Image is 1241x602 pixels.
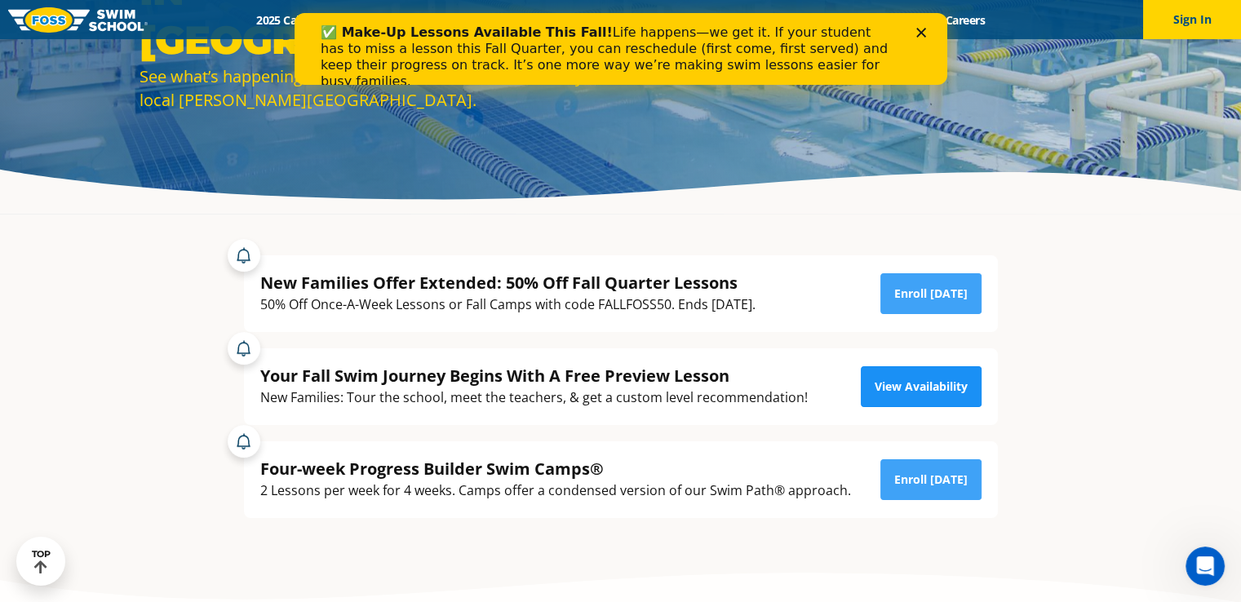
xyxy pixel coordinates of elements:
a: Enroll [DATE] [880,459,982,500]
iframe: Intercom live chat [1186,547,1225,586]
div: 2 Lessons per week for 4 weeks. Camps offer a condensed version of our Swim Path® approach. [260,480,851,502]
a: Enroll [DATE] [880,273,982,314]
a: About [PERSON_NAME] [556,12,707,28]
a: Swim Like [PERSON_NAME] [707,12,880,28]
div: See what’s happening and find reasons to hit the water at your local [PERSON_NAME][GEOGRAPHIC_DATA]. [140,64,613,112]
div: Four-week Progress Builder Swim Camps® [260,458,851,480]
div: Close [622,15,638,24]
img: FOSS Swim School Logo [8,7,148,33]
div: 50% Off Once-A-Week Lessons or Fall Camps with code FALLFOSS50. Ends [DATE]. [260,294,756,316]
a: View Availability [861,366,982,407]
div: New Families: Tour the school, meet the teachers, & get a custom level recommendation! [260,387,808,409]
a: Swim Path® Program [413,12,556,28]
div: New Families Offer Extended: 50% Off Fall Quarter Lessons [260,272,756,294]
div: Your Fall Swim Journey Begins With A Free Preview Lesson [260,365,808,387]
a: Careers [931,12,999,28]
a: Blog [880,12,931,28]
div: Life happens—we get it. If your student has to miss a lesson this Fall Quarter, you can reschedul... [26,11,601,77]
b: ✅ Make-Up Lessons Available This Fall! [26,11,318,27]
a: Schools [344,12,413,28]
div: TOP [32,549,51,574]
iframe: Intercom live chat banner [295,13,947,85]
a: 2025 Calendar [242,12,344,28]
